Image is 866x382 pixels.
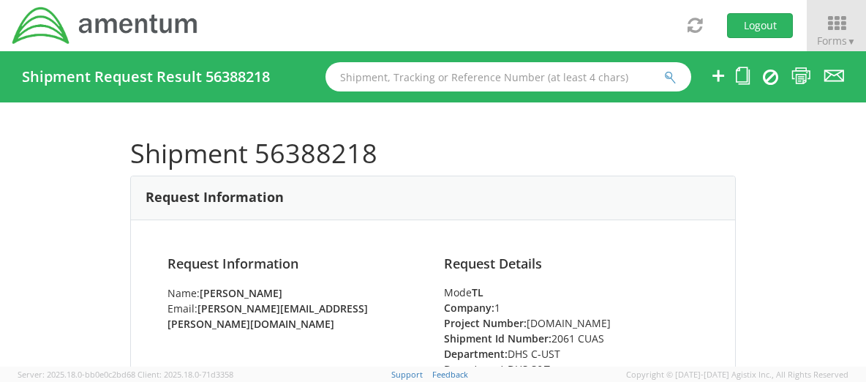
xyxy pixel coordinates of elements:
li: DHS C-UST [444,346,699,362]
a: Support [391,369,423,380]
strong: Department: [444,362,508,376]
strong: TL [472,285,483,299]
img: dyn-intl-logo-049831509241104b2a82.png [11,5,200,46]
h4: Shipment Request Result 56388218 [22,69,270,85]
h3: Request Information [146,190,284,205]
strong: Department: [444,347,508,361]
span: Forms [817,34,856,48]
li: [DOMAIN_NAME] [444,315,699,331]
h1: Shipment 56388218 [130,139,737,168]
strong: [PERSON_NAME][EMAIL_ADDRESS][PERSON_NAME][DOMAIN_NAME] [167,302,368,331]
span: Server: 2025.18.0-bb0e0c2bd68 [18,369,135,380]
strong: Project Number: [444,316,527,330]
span: Copyright © [DATE]-[DATE] Agistix Inc., All Rights Reserved [626,369,848,381]
li: Email: [167,301,422,332]
li: DHS S&T [444,362,699,377]
li: 1 [444,300,699,315]
h4: Request Information [167,257,422,271]
h4: Request Details [444,257,699,271]
strong: Company: [444,301,494,315]
div: Mode [444,285,699,300]
span: ▼ [847,35,856,48]
span: Client: 2025.18.0-71d3358 [138,369,233,380]
button: Logout [727,13,793,38]
strong: [PERSON_NAME] [200,286,282,300]
li: 2061 CUAS [444,331,699,346]
li: Name: [167,285,422,301]
a: Feedback [432,369,468,380]
input: Shipment, Tracking or Reference Number (at least 4 chars) [325,62,691,91]
strong: Shipment Id Number: [444,332,551,345]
